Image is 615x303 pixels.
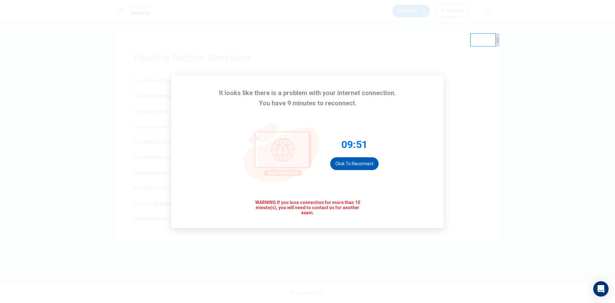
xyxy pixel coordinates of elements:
[593,281,609,297] div: Open Intercom Messenger
[330,157,379,170] button: Click to reconnect
[255,200,277,205] strong: WARNING:
[341,138,367,151] span: 09:51
[259,98,357,108] span: You have 9 minutes to reconnect.
[219,88,396,98] span: It looks like there is a problem with your internet connection.
[252,200,363,215] span: If you lose connection for more than 10 minute(s), you will need to contact us for another exam.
